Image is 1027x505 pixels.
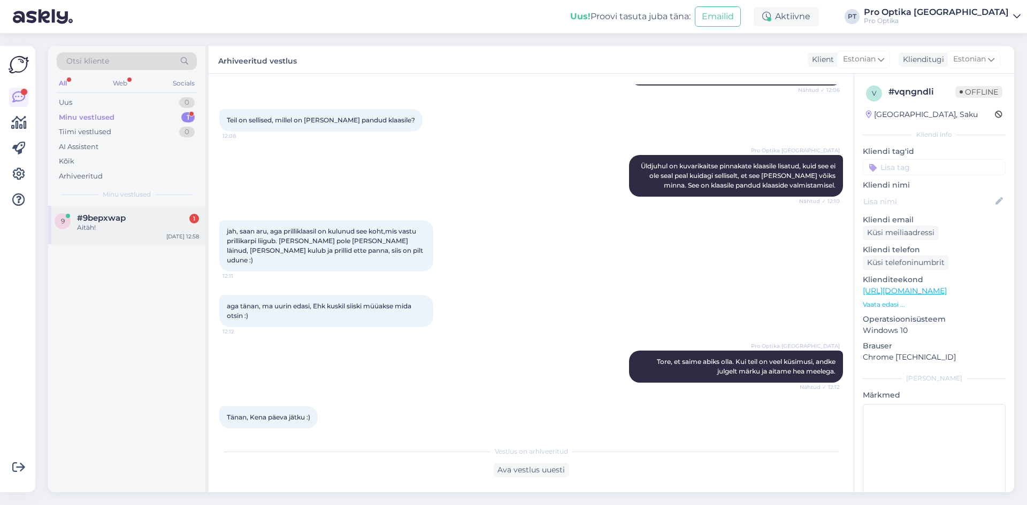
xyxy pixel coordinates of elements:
[227,227,425,264] span: jah, saan aru, aga prilliklaasil on kulunud see koht,mis vastu prillikarpi liigub. [PERSON_NAME] ...
[59,127,111,137] div: Tiimi vestlused
[863,180,1006,191] p: Kliendi nimi
[641,162,837,189] span: Üldjuhul on kuvarikaitse pinnakate klaasile lisatud, kuid see ei ole seal peal kuidagi selliselt,...
[570,11,591,21] b: Uus!
[695,6,741,27] button: Emailid
[888,86,955,98] div: # vqngndli
[863,340,1006,352] p: Brauser
[223,429,263,437] span: 12:12
[864,8,1021,25] a: Pro Optika [GEOGRAPHIC_DATA]Pro Optika
[863,390,1006,401] p: Märkmed
[863,300,1006,309] p: Vaata edasi ...
[223,272,263,280] span: 12:11
[59,112,114,123] div: Minu vestlused
[863,325,1006,336] p: Windows 10
[66,56,109,67] span: Otsi kliente
[751,146,840,154] span: Pro Optika [GEOGRAPHIC_DATA]
[863,286,947,296] a: [URL][DOMAIN_NAME]
[863,214,1006,226] p: Kliendi email
[189,214,199,223] div: 1
[77,223,199,232] div: Aitäh!
[808,54,834,65] div: Klient
[863,226,939,240] div: Küsi meiliaadressi
[863,196,993,207] input: Lisa nimi
[166,232,199,240] div: [DATE] 12:58
[9,55,29,75] img: Askly Logo
[799,197,840,205] span: Nähtud ✓ 12:10
[223,328,263,336] span: 12:12
[493,463,569,477] div: Ava vestlus uuesti
[179,97,195,108] div: 0
[863,352,1006,363] p: Chrome [TECHNICAL_ID]
[863,274,1006,285] p: Klienditeekond
[59,156,74,167] div: Kõik
[751,342,840,350] span: Pro Optika [GEOGRAPHIC_DATA]
[800,383,840,391] span: Nähtud ✓ 12:12
[179,127,195,137] div: 0
[495,447,568,456] span: Vestlus on arhiveeritud
[171,76,197,90] div: Socials
[863,255,949,270] div: Küsi telefoninumbrit
[227,413,310,421] span: Tänan, Kena päeva jätku :)
[863,314,1006,325] p: Operatsioonisüsteem
[59,142,98,152] div: AI Assistent
[863,159,1006,175] input: Lisa tag
[899,54,944,65] div: Klienditugi
[77,213,126,223] span: #9bepxwap
[843,53,876,65] span: Estonian
[227,116,415,124] span: Teil on sellised, millel on [PERSON_NAME] pandud klaasile?
[103,190,151,199] span: Minu vestlused
[864,17,1009,25] div: Pro Optika
[223,132,263,140] span: 12:08
[863,130,1006,139] div: Kliendi info
[59,97,72,108] div: Uus
[863,374,1006,383] div: [PERSON_NAME]
[754,7,819,26] div: Aktiivne
[863,244,1006,255] p: Kliendi telefon
[218,52,297,67] label: Arhiveeritud vestlus
[864,8,1009,17] div: Pro Optika [GEOGRAPHIC_DATA]
[845,9,860,24] div: PT
[57,76,69,90] div: All
[866,109,978,120] div: [GEOGRAPHIC_DATA], Saku
[61,217,65,225] span: 9
[111,76,129,90] div: Web
[798,86,840,94] span: Nähtud ✓ 12:06
[863,146,1006,157] p: Kliendi tag'id
[227,302,413,320] span: aga tänan, ma uurin edasi, Ehk kuskil siiski müüakse mida otsin :)
[570,10,691,23] div: Proovi tasuta juba täna:
[955,86,1002,98] span: Offline
[59,171,103,182] div: Arhiveeritud
[657,358,837,375] span: Tore, et saime abiks olla. Kui teil on veel küsimusi, andke julgelt märku ja aitame hea meelega.
[181,112,195,123] div: 1
[953,53,986,65] span: Estonian
[872,89,876,97] span: v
